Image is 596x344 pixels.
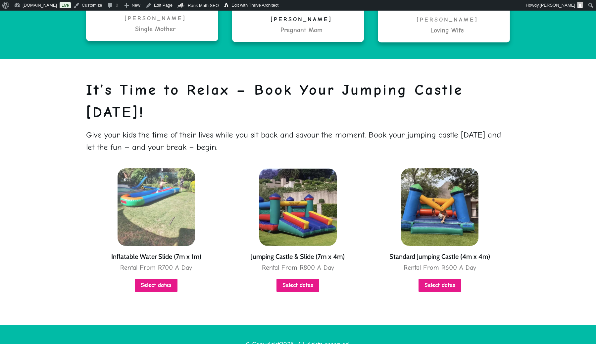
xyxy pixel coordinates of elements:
[540,3,575,8] span: [PERSON_NAME]
[387,252,493,261] h2: Standard Jumping Castle (4m x 4m)
[245,252,351,261] h2: Jumping Castle & Slide (7m x 4m)
[419,279,461,292] a: Select dates for Standard Jumping Castle (4m x 4m)
[93,13,218,24] p: [PERSON_NAME]
[373,263,507,272] span: Rental From R600 A Day
[239,14,364,25] p: [PERSON_NAME]
[188,3,219,8] span: Rank Math SEO
[60,2,71,8] a: Live
[135,25,175,33] strong: Single Mother
[103,252,209,261] h2: Inflatable Water Slide (7m x 1m)
[259,168,337,246] img: Jumping Castle and Slide Combo
[86,130,501,152] span: Give your kids the time of their lives while you sit back and savour the moment. Book your jumpin...
[430,27,464,34] strong: Loving Wife
[231,263,365,272] span: Rental From R800 A Day
[135,279,177,292] a: Select dates for Inflatable Water Slide (7m x 1m)
[231,168,365,276] a: Jumping Castle & Slide (7m x 4m) Rental From R800 A Day
[280,26,323,34] strong: Pregnant Mom
[89,168,223,276] a: Inflatable Water Slide (7m x 1m) Rental From R700 A Day
[89,263,223,272] span: Rental From R700 A Day
[384,15,510,25] p: [PERSON_NAME]
[401,168,478,246] img: Standard Jumping Castle
[276,279,319,292] a: Select dates for Jumping Castle & Slide (7m x 4m)
[86,79,510,129] p: It’s Time to Relax – Book Your Jumping Castle [DATE]!
[373,168,507,276] a: Standard Jumping Castle (4m x 4m) Rental From R600 A Day
[118,168,195,246] img: Inflatable Water Slide 7m x 2m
